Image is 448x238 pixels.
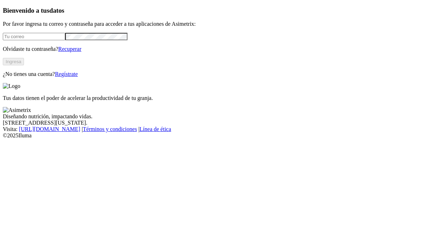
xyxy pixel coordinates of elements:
div: Diseñando nutrición, impactando vidas. [3,113,445,120]
div: © 2025 Iluma [3,132,445,139]
span: datos [49,7,64,14]
a: Términos y condiciones [83,126,137,132]
img: Logo [3,83,20,89]
a: Recuperar [58,46,81,52]
h3: Bienvenido a tus [3,7,445,14]
p: ¿No tienes una cuenta? [3,71,445,77]
img: Asimetrix [3,107,31,113]
button: Ingresa [3,58,24,65]
a: [URL][DOMAIN_NAME] [19,126,80,132]
input: Tu correo [3,33,65,40]
p: Olvidaste tu contraseña? [3,46,445,52]
a: Línea de ética [139,126,171,132]
div: [STREET_ADDRESS][US_STATE]. [3,120,445,126]
p: Por favor ingresa tu correo y contraseña para acceder a tus aplicaciones de Asimetrix: [3,21,445,27]
p: Tus datos tienen el poder de acelerar la productividad de tu granja. [3,95,445,101]
a: Regístrate [55,71,78,77]
div: Visita : | | [3,126,445,132]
